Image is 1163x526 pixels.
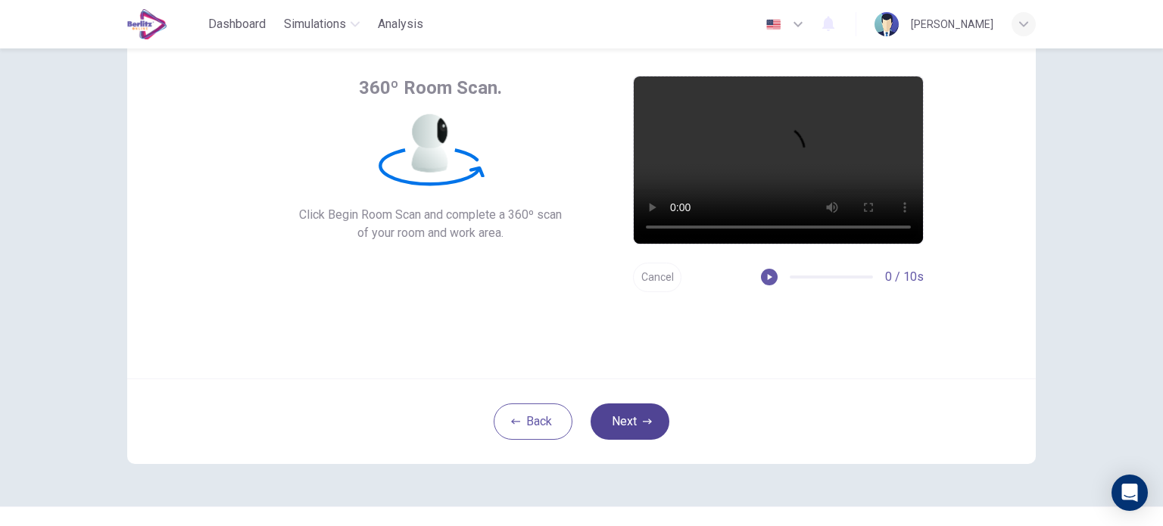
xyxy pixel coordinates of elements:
img: en [764,19,783,30]
button: Simulations [278,11,366,38]
span: of your room and work area. [299,224,562,242]
div: Open Intercom Messenger [1112,475,1148,511]
img: Profile picture [875,12,899,36]
span: 360º Room Scan. [359,76,502,100]
span: 0 / 10s [885,268,924,286]
span: Simulations [284,15,346,33]
div: [PERSON_NAME] [911,15,993,33]
span: Dashboard [208,15,266,33]
button: Dashboard [202,11,272,38]
span: Analysis [378,15,423,33]
button: Next [591,403,669,440]
a: EduSynch logo [127,9,202,39]
button: Cancel [633,263,681,292]
span: Click Begin Room Scan and complete a 360º scan [299,206,562,224]
img: EduSynch logo [127,9,167,39]
button: Back [494,403,572,440]
button: Analysis [372,11,429,38]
